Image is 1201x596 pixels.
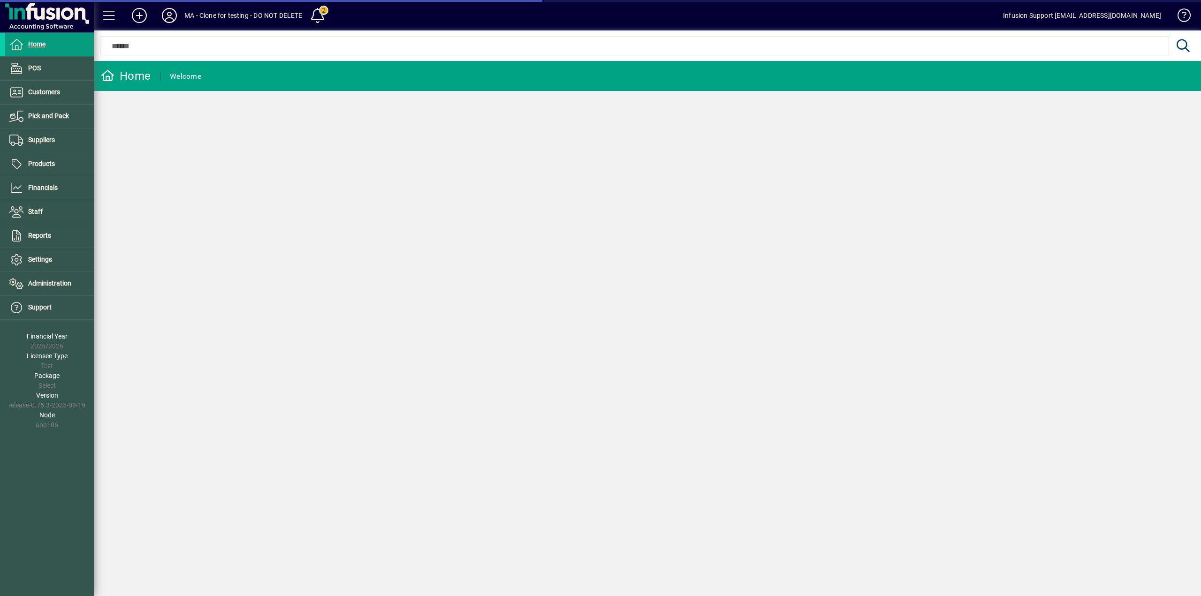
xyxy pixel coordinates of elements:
[28,40,46,48] span: Home
[27,332,68,340] span: Financial Year
[28,208,43,215] span: Staff
[5,248,94,272] a: Settings
[27,352,68,360] span: Licensee Type
[28,279,71,287] span: Administration
[124,7,154,24] button: Add
[154,7,184,24] button: Profile
[28,303,52,311] span: Support
[170,69,201,84] div: Welcome
[28,232,51,239] span: Reports
[5,81,94,104] a: Customers
[28,136,55,143] span: Suppliers
[28,88,60,96] span: Customers
[101,68,151,83] div: Home
[5,105,94,128] a: Pick and Pack
[5,200,94,224] a: Staff
[5,272,94,295] a: Administration
[28,112,69,120] span: Pick and Pack
[36,392,58,399] span: Version
[5,224,94,248] a: Reports
[5,57,94,80] a: POS
[5,296,94,319] a: Support
[28,256,52,263] span: Settings
[5,128,94,152] a: Suppliers
[5,152,94,176] a: Products
[5,176,94,200] a: Financials
[1003,8,1161,23] div: Infusion Support [EMAIL_ADDRESS][DOMAIN_NAME]
[28,64,41,72] span: POS
[28,184,58,191] span: Financials
[34,372,60,379] span: Package
[1171,2,1189,32] a: Knowledge Base
[28,160,55,167] span: Products
[39,411,55,419] span: Node
[184,8,303,23] div: MA - Clone for testing - DO NOT DELETE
